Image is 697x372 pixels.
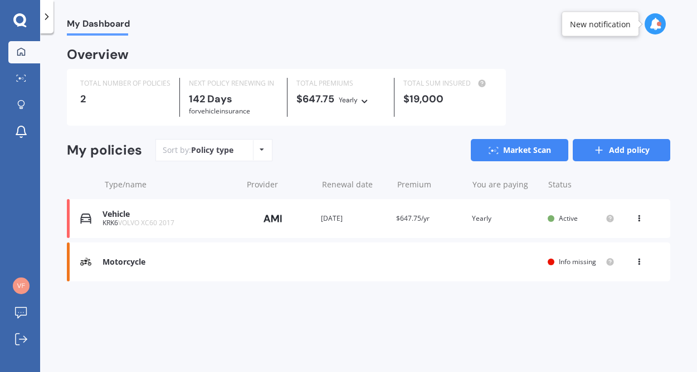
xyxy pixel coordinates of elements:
div: Motorcycle [103,257,236,267]
div: Policy type [191,145,233,156]
span: $647.75/yr [396,214,430,223]
span: My Dashboard [67,18,130,33]
div: KRK6 [103,219,236,227]
div: Overview [67,49,129,60]
div: TOTAL NUMBER OF POLICIES [80,78,170,89]
div: [DATE] [321,213,388,224]
div: You are paying [472,179,539,190]
img: AMI [245,208,301,229]
div: 2 [80,93,170,105]
div: Type/name [105,179,238,190]
img: Vehicle [80,213,91,224]
a: Add policy [573,139,670,161]
img: Motorcycle [80,256,91,267]
div: Yearly [339,95,358,106]
div: Premium [397,179,464,190]
div: TOTAL PREMIUMS [296,78,386,89]
div: Sort by: [163,145,233,156]
img: 0841b2ad52e9405db387ca07954f6733 [13,277,30,294]
span: for Vehicle insurance [189,106,250,116]
span: Active [559,214,578,223]
b: 142 Days [189,92,232,106]
a: Market Scan [471,139,568,161]
div: Yearly [472,213,539,224]
div: My policies [67,142,142,158]
div: NEXT POLICY RENEWING IN [189,78,278,89]
div: Renewal date [322,179,388,190]
div: New notification [570,18,631,29]
div: $19,000 [403,93,493,105]
div: Provider [247,179,313,190]
div: Vehicle [103,210,236,219]
span: Info missing [559,257,596,266]
div: $647.75 [296,93,386,106]
div: Status [548,179,615,190]
span: VOLVO XC60 2017 [118,218,174,227]
div: TOTAL SUM INSURED [403,78,493,89]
